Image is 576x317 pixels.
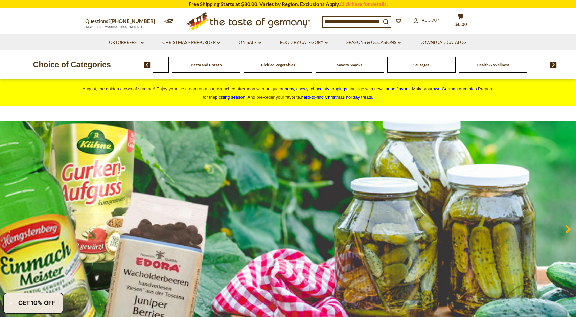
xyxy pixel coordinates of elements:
a: hard-to-find Christmas holiday treats [301,95,372,100]
a: crunchy, chewy, chocolaty toppings [279,86,347,91]
a: On Sale [239,39,261,46]
a: Christmas - PRE-ORDER [162,39,220,46]
span: Account [422,17,443,23]
a: Haribo flavors [383,86,410,91]
a: Health & Wellness [477,62,509,67]
a: Click here for details. [340,1,388,7]
a: pickling season [215,95,245,100]
a: Oktoberfest [109,39,144,46]
img: next arrow [550,62,557,68]
a: Seasons & Occasions [346,39,401,46]
a: Account [413,17,443,24]
a: [PHONE_NUMBER] [110,18,155,24]
span: $0.00 [455,22,467,27]
span: runchy, chewy, chocolaty toppings [281,86,347,91]
span: . [301,95,373,100]
a: Food By Category [280,39,328,46]
a: Pasta and Potato [191,62,222,67]
a: Pickled Vegetables [261,62,295,67]
p: Questions? [85,17,160,26]
a: Savory Snacks [337,62,362,67]
a: Download Catalog [419,39,467,46]
img: previous arrow [144,62,151,68]
button: $0.00 [451,13,471,30]
a: Sausages [413,62,429,67]
a: own German gummies. [433,86,478,91]
span: August, the golden crown of summer! Enjoy your ice cream on a sun-drenched afternoon with unique ... [83,86,494,100]
span: MON - FRI, 9:00AM - 5:00PM (EST) [85,25,143,29]
span: own German gummies [433,86,477,91]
